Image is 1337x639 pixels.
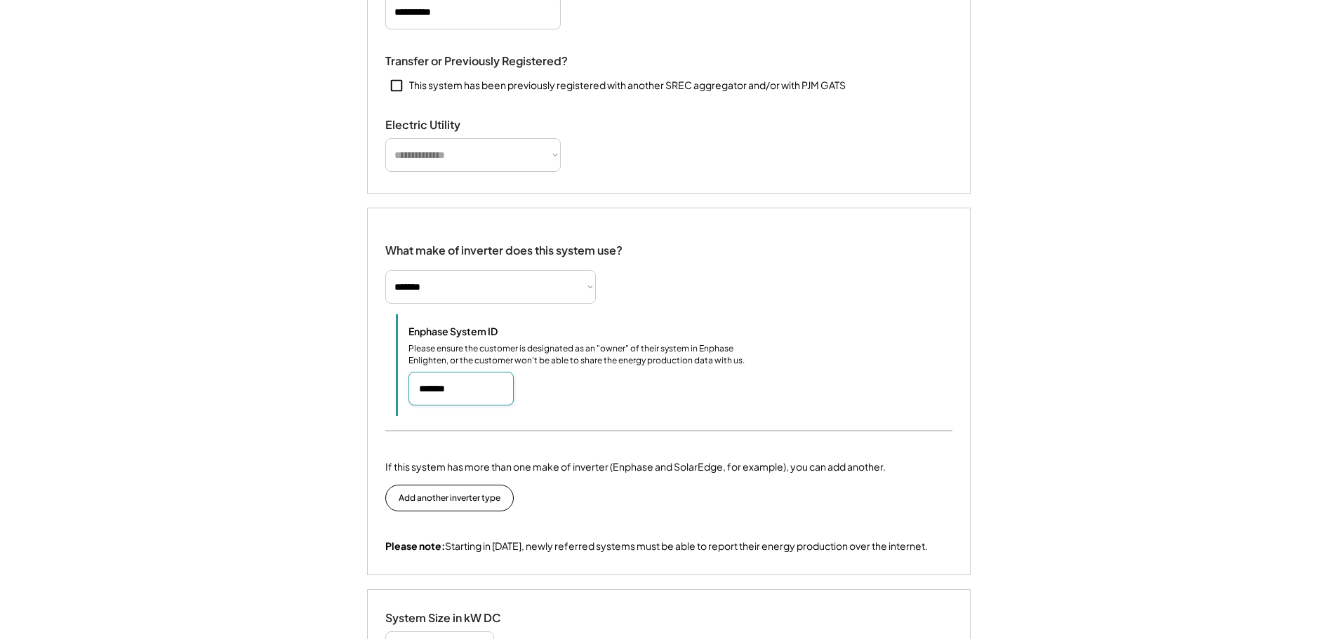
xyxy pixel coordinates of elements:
[409,79,846,93] div: This system has been previously registered with another SREC aggregator and/or with PJM GATS
[385,54,568,69] div: Transfer or Previously Registered?
[385,611,526,626] div: System Size in kW DC
[385,539,928,553] div: Starting in [DATE], newly referred systems must be able to report their energy production over th...
[385,118,526,133] div: Electric Utility
[385,485,514,511] button: Add another inverter type
[408,325,549,337] div: Enphase System ID
[408,343,759,367] div: Please ensure the customer is designated as an "owner" of their system in Enphase Enlighten, or t...
[385,459,886,474] div: If this system has more than one make of inverter (Enphase and SolarEdge, for example), you can a...
[385,539,445,552] strong: Please note:
[385,229,623,261] div: What make of inverter does this system use?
